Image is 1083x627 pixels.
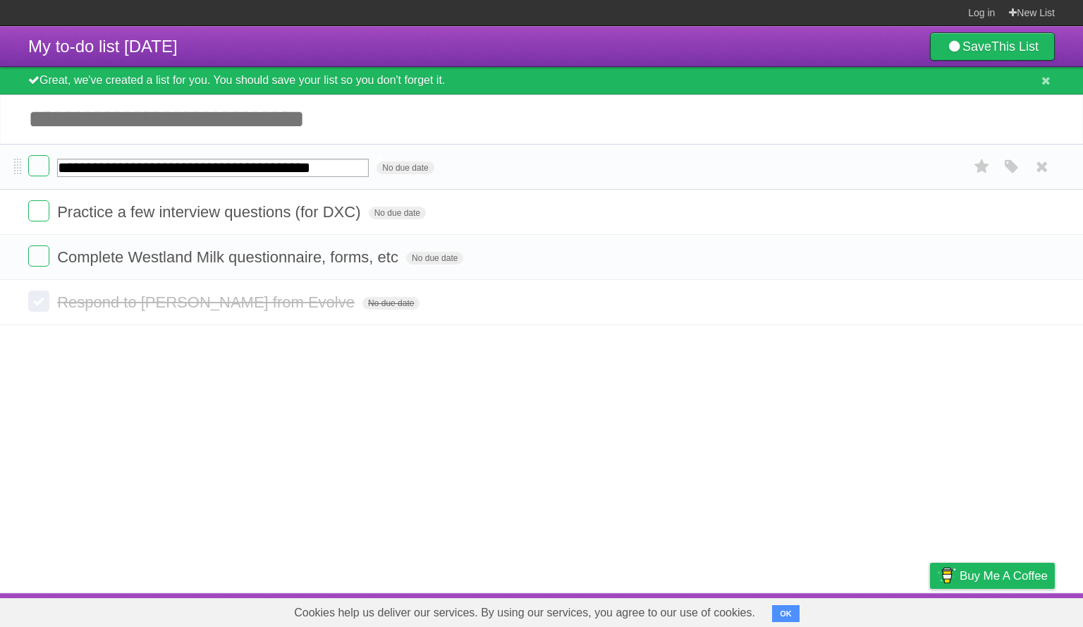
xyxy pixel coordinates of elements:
[377,162,434,174] span: No due date
[789,597,846,623] a: Developers
[28,155,49,176] label: Done
[742,597,772,623] a: About
[57,293,358,311] span: Respond to [PERSON_NAME] from Evolve
[280,599,769,627] span: Cookies help us deliver our services. By using our services, you agree to our use of cookies.
[912,597,948,623] a: Privacy
[969,155,996,178] label: Star task
[772,605,800,622] button: OK
[966,597,1055,623] a: Suggest a feature
[57,203,364,221] span: Practice a few interview questions (for DXC)
[28,291,49,312] label: Done
[28,200,49,221] label: Done
[960,564,1048,588] span: Buy me a coffee
[28,37,178,56] span: My to-do list [DATE]
[369,207,426,219] span: No due date
[991,39,1039,54] b: This List
[930,563,1055,589] a: Buy me a coffee
[28,245,49,267] label: Done
[864,597,895,623] a: Terms
[57,248,402,266] span: Complete Westland Milk questionnaire, forms, etc
[937,564,956,588] img: Buy me a coffee
[406,252,463,264] span: No due date
[930,32,1055,61] a: SaveThis List
[362,297,420,310] span: No due date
